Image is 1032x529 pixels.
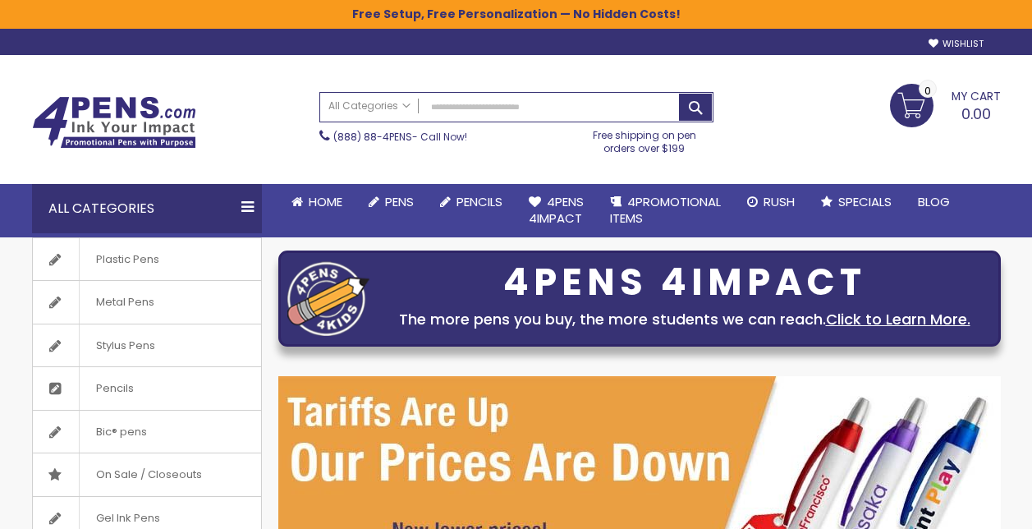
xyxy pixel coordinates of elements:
a: Pencils [33,367,261,410]
div: Free shipping on pen orders over $199 [576,122,713,155]
a: Pens [355,184,427,220]
a: Bic® pens [33,411,261,453]
a: Blog [905,184,963,220]
a: 4Pens4impact [516,184,597,237]
span: 4Pens 4impact [529,193,584,227]
a: Metal Pens [33,281,261,324]
a: Pencils [427,184,516,220]
span: Pens [385,193,414,210]
a: Plastic Pens [33,238,261,281]
span: - Call Now! [333,130,467,144]
a: (888) 88-4PENS [333,130,412,144]
div: All Categories [32,184,262,233]
a: Home [278,184,355,220]
a: 4PROMOTIONALITEMS [597,184,734,237]
span: Pencils [79,367,150,410]
a: Click to Learn More. [826,309,970,329]
div: 4PENS 4IMPACT [378,265,992,300]
a: Stylus Pens [33,324,261,367]
a: All Categories [320,93,419,120]
a: Specials [808,184,905,220]
div: The more pens you buy, the more students we can reach. [378,308,992,331]
a: 0.00 0 [890,84,1001,125]
span: Blog [918,193,950,210]
span: Rush [764,193,795,210]
img: four_pen_logo.png [287,261,369,336]
span: Specials [838,193,892,210]
span: 0.00 [961,103,991,124]
span: Stylus Pens [79,324,172,367]
a: Rush [734,184,808,220]
span: All Categories [328,99,411,113]
span: Pencils [456,193,502,210]
span: On Sale / Closeouts [79,453,218,496]
span: 4PROMOTIONAL ITEMS [610,193,721,227]
span: 0 [924,83,931,99]
a: Wishlist [929,38,984,50]
img: 4Pens Custom Pens and Promotional Products [32,96,196,149]
a: On Sale / Closeouts [33,453,261,496]
span: Plastic Pens [79,238,176,281]
span: Metal Pens [79,281,171,324]
span: Home [309,193,342,210]
span: Bic® pens [79,411,163,453]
